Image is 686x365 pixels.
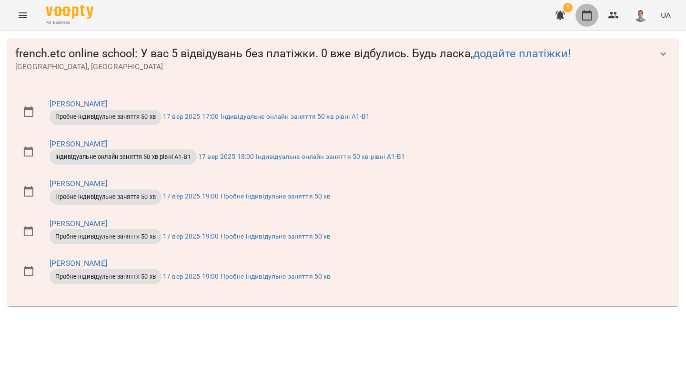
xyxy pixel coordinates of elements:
span: 5 [563,3,573,12]
span: UA [661,10,671,20]
span: For Business [46,20,93,26]
a: Пробне індивідульне заняття 50 хв 17 вер 2025 19:00 Пробне індивідульне заняття 50 хв [50,232,331,240]
span: french.etc online school : У вас 5 відвідувань без платіжки. 0 вже відбулись. Будь ласка, [15,46,652,61]
a: [PERSON_NAME] [50,179,107,188]
span: Пробне індивідульне заняття 50 хв [50,193,161,201]
img: Voopty Logo [46,5,93,19]
button: UA [657,6,675,24]
button: Menu [11,4,34,27]
a: [PERSON_NAME] [50,259,107,268]
a: [PERSON_NAME] [50,139,107,148]
span: Пробне індивідульне заняття 50 хв [50,113,161,121]
a: [PERSON_NAME] [50,219,107,228]
span: [GEOGRAPHIC_DATA], [GEOGRAPHIC_DATA] [15,61,652,73]
a: додайте платіжки! [473,47,571,60]
a: Пробне індивідульне заняття 50 хв 17 вер 2025 17:00 Індивідуальне онлайн заняття 50 хв рівні А1-В1 [50,113,370,120]
a: Пробне індивідульне заняття 50 хв 17 вер 2025 19:00 Пробне індивідульне заняття 50 хв [50,192,331,200]
span: Пробне індивідульне заняття 50 хв [50,232,161,241]
a: [PERSON_NAME] [50,99,107,108]
a: Індивідуальне онлайн заняття 50 хв рівні А1-В1 17 вер 2025 18:00 Індивідуальне онлайн заняття 50 ... [50,153,405,160]
img: 08937551b77b2e829bc2e90478a9daa6.png [634,9,647,22]
span: Індивідуальне онлайн заняття 50 хв рівні А1-В1 [50,153,197,161]
a: Пробне індивідульне заняття 50 хв 17 вер 2025 19:00 Пробне індивідульне заняття 50 хв [50,272,331,280]
span: Пробне індивідульне заняття 50 хв [50,272,161,281]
